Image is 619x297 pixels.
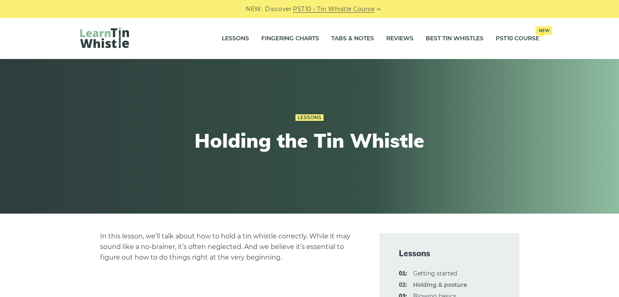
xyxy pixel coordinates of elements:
[331,28,374,49] a: Tabs & Notes
[295,114,324,121] a: Lessons
[399,269,407,279] span: 01:
[160,129,459,153] h1: Holding the Tin Whistle
[536,26,552,35] span: New
[261,28,319,49] a: Fingering Charts
[100,231,360,263] p: In this lesson, we’ll talk about how to hold a tin whistle correctly. While it may sound like a n...
[426,28,483,49] a: Best Tin Whistles
[413,281,467,288] strong: Holding & posture
[399,280,407,290] span: 02:
[386,28,413,49] a: Reviews
[222,28,249,49] a: Lessons
[496,28,539,49] a: PST10 CourseNew
[80,27,129,48] img: LearnTinWhistle.com
[399,248,500,259] span: Lessons
[413,270,457,277] a: 01:Getting started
